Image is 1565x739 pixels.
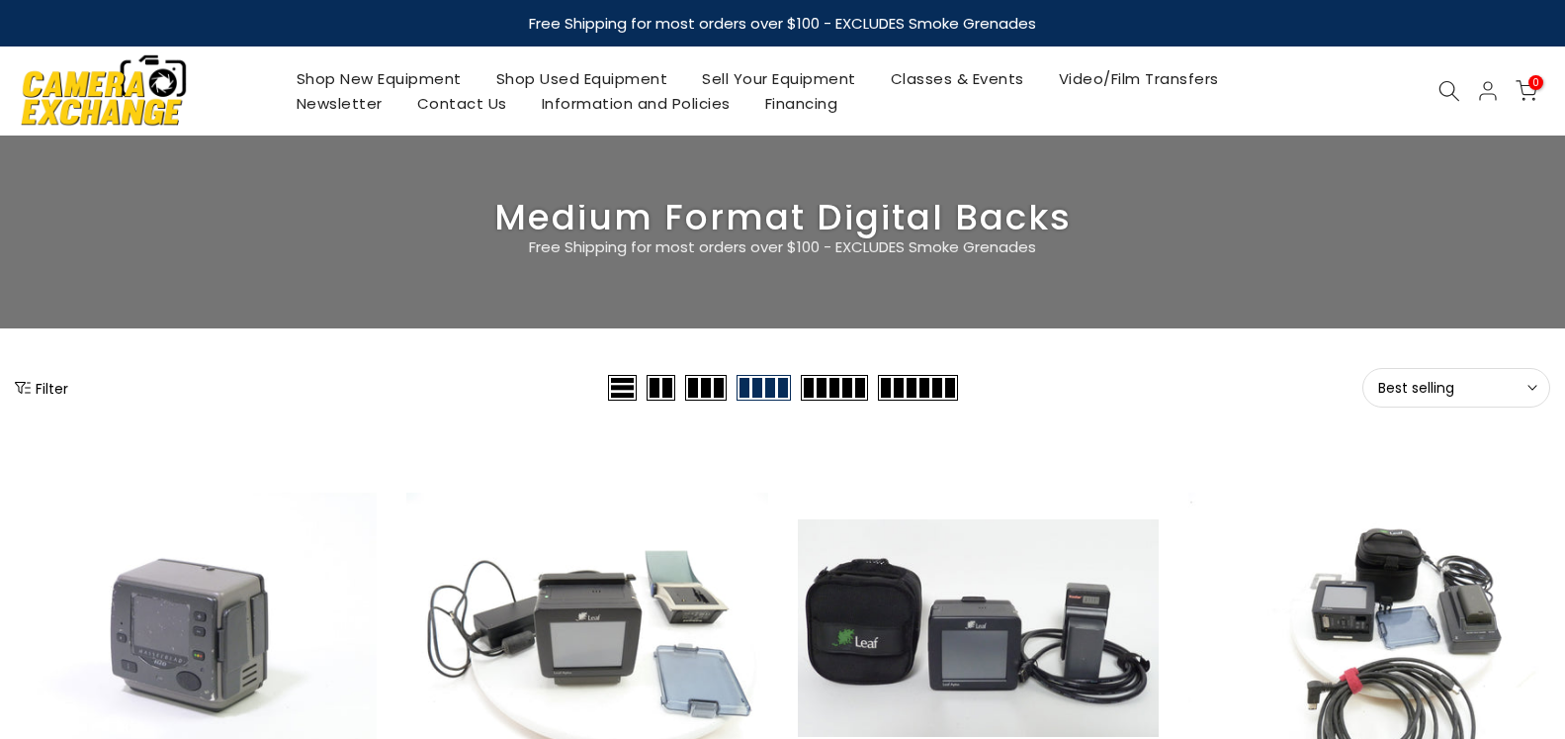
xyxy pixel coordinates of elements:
a: Sell Your Equipment [685,66,874,91]
p: Free Shipping for most orders over $100 - EXCLUDES Smoke Grenades [412,235,1154,259]
a: Financing [747,91,855,116]
strong: Free Shipping for most orders over $100 - EXCLUDES Smoke Grenades [529,13,1036,34]
button: Show filters [15,378,68,398]
a: Video/Film Transfers [1041,66,1236,91]
a: Contact Us [399,91,524,116]
span: Best selling [1378,379,1534,397]
a: Shop New Equipment [279,66,478,91]
a: Classes & Events [873,66,1041,91]
a: Newsletter [279,91,399,116]
a: Shop Used Equipment [478,66,685,91]
span: 0 [1528,75,1543,90]
a: Information and Policies [524,91,747,116]
a: 0 [1516,80,1537,102]
h3: Medium Format Digital Backs [15,205,1550,231]
button: Best selling [1362,368,1550,408]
